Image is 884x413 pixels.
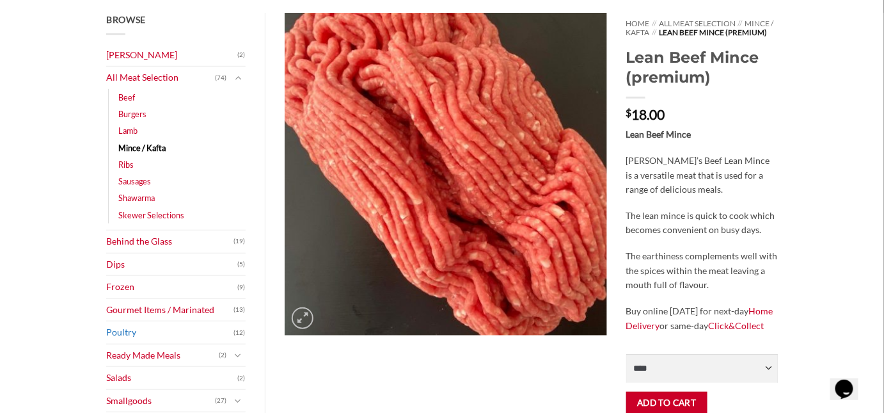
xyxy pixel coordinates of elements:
a: All Meat Selection [659,19,736,28]
a: Ready Made Meals [106,344,219,367]
a: Sausages [118,173,151,190]
a: Dips [106,254,238,276]
bdi: 18.00 [626,106,665,122]
a: Shawarma [118,190,155,206]
a: Smallgoods [106,390,216,412]
p: Buy online [DATE] for next-day or same-day [626,304,778,333]
span: (74) [216,69,227,88]
span: Lean Beef Mince (premium) [659,28,767,37]
a: Gourmet Items / Marinated [106,299,234,321]
a: Poultry [106,321,234,344]
a: Lamb [118,122,138,139]
span: (13) [234,300,246,320]
span: (27) [216,391,227,410]
a: Salads [106,367,238,389]
a: Mince / Kafta [118,140,166,156]
a: Behind the Glass [106,231,234,253]
img: Lean Beef Mince (premium) [285,13,607,336]
span: (19) [234,232,246,251]
span: (9) [238,278,246,297]
a: Burgers [118,106,146,122]
button: Toggle [230,394,246,408]
button: Toggle [230,71,246,85]
a: Mince / Kafta [626,19,773,37]
a: All Meat Selection [106,67,216,89]
button: Toggle [230,348,246,362]
a: Zoom [292,307,313,329]
iframe: chat widget [830,362,871,400]
span: // [652,19,656,28]
strong: Lean Beef Mince [626,129,691,140]
span: // [652,28,656,37]
a: Home Delivery [626,305,773,331]
a: Frozen [106,276,238,298]
span: // [738,19,743,28]
a: Home [626,19,650,28]
p: The lean mince is quick to cook which becomes convenient on busy days. [626,209,778,238]
a: Ribs [118,156,134,173]
span: (2) [238,45,246,65]
span: (2) [238,369,246,388]
span: Browse [106,14,146,25]
a: Click&Collect [709,320,764,331]
span: (2) [219,346,227,365]
span: (12) [234,323,246,343]
p: [PERSON_NAME]’s Beef Lean Mince is a versatile meat that is used for a range of delicious meals. [626,154,778,197]
span: (5) [238,255,246,274]
a: Beef [118,89,135,106]
span: $ [626,108,632,118]
a: [PERSON_NAME] [106,44,238,67]
a: Skewer Selections [118,207,184,223]
h1: Lean Beef Mince (premium) [626,47,778,87]
p: The earthiness complements well with the spices within the meat leaving a mouth full of flavour. [626,249,778,293]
